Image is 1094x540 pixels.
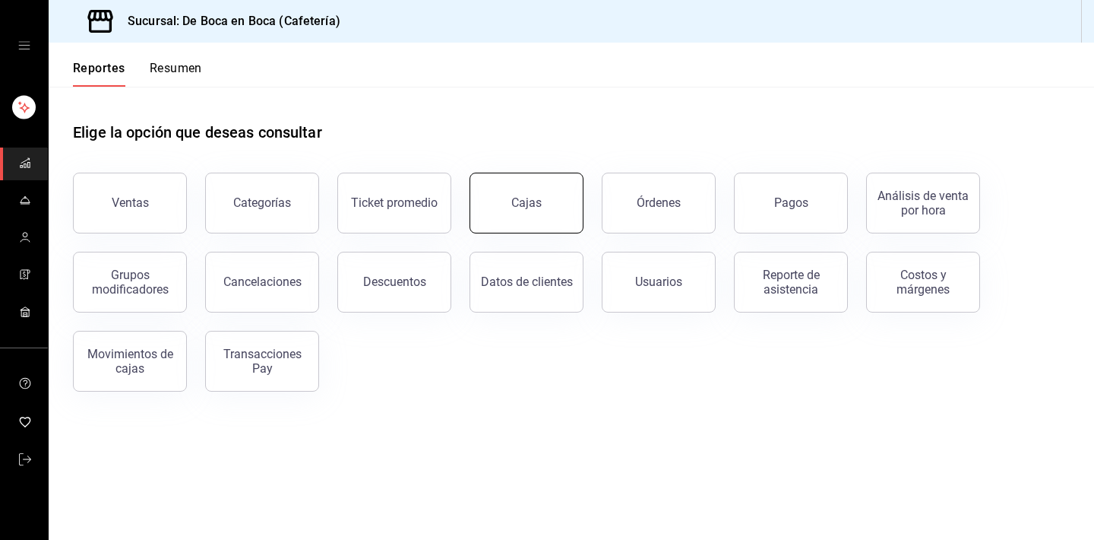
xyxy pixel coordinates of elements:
button: Categorías [205,173,319,233]
button: Usuarios [602,252,716,313]
button: Ventas [73,173,187,233]
button: Cancelaciones [205,252,319,313]
h1: Elige la opción que deseas consultar [73,121,322,144]
div: Categorías [233,195,291,210]
div: Reporte de asistencia [744,268,838,297]
button: Datos de clientes [470,252,583,313]
div: Movimientos de cajas [83,347,177,376]
div: Usuarios [635,275,682,289]
div: Cajas [511,195,542,210]
div: Cancelaciones [223,275,302,289]
button: Costos y márgenes [866,252,980,313]
div: Grupos modificadores [83,268,177,297]
div: Análisis de venta por hora [876,189,970,218]
div: Descuentos [363,275,426,289]
button: open drawer [18,40,30,52]
button: Cajas [470,173,583,233]
div: Órdenes [637,195,681,210]
div: Ticket promedio [351,195,438,210]
button: Órdenes [602,173,716,233]
div: Transacciones Pay [215,347,309,376]
button: Análisis de venta por hora [866,173,980,233]
button: Resumen [150,61,202,87]
h3: Sucursal: De Boca en Boca (Cafetería) [115,12,340,30]
button: Pagos [734,173,848,233]
button: Descuentos [337,252,451,313]
button: Grupos modificadores [73,252,187,313]
button: Reporte de asistencia [734,252,848,313]
div: Ventas [112,195,149,210]
div: Costos y márgenes [876,268,970,297]
button: Reportes [73,61,125,87]
div: Pagos [774,195,808,210]
button: Movimientos de cajas [73,331,187,392]
div: navigation tabs [73,61,202,87]
div: Datos de clientes [481,275,573,289]
button: Transacciones Pay [205,331,319,392]
button: Ticket promedio [337,173,451,233]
